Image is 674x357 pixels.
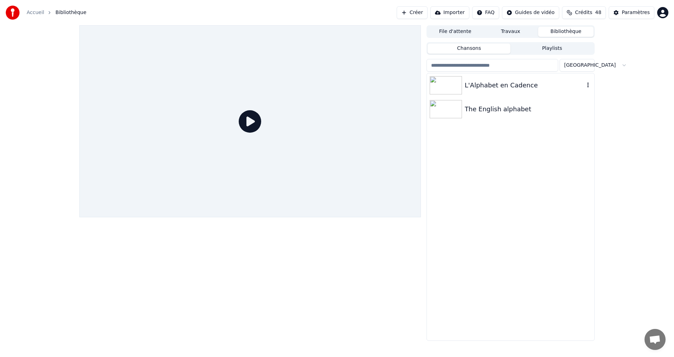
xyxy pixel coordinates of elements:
[428,44,511,54] button: Chansons
[538,27,594,37] button: Bibliothèque
[55,9,86,16] span: Bibliothèque
[595,9,601,16] span: 48
[6,6,20,20] img: youka
[575,9,592,16] span: Crédits
[465,80,584,90] div: L'Alphabet en Cadence
[27,9,44,16] a: Accueil
[564,62,616,69] span: [GEOGRAPHIC_DATA]
[510,44,594,54] button: Playlists
[27,9,86,16] nav: breadcrumb
[430,6,469,19] button: Importer
[472,6,499,19] button: FAQ
[502,6,559,19] button: Guides de vidéo
[428,27,483,37] button: File d'attente
[645,329,666,350] a: Ouvrir le chat
[622,9,650,16] div: Paramètres
[397,6,428,19] button: Créer
[483,27,538,37] button: Travaux
[465,104,592,114] div: The English alphabet
[609,6,654,19] button: Paramètres
[562,6,606,19] button: Crédits48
